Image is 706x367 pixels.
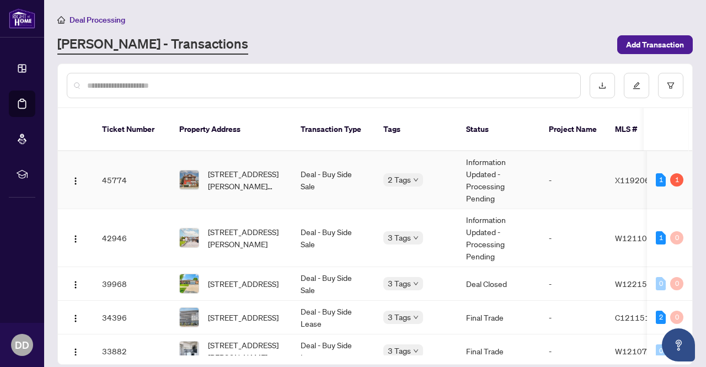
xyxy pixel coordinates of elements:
span: 2 Tags [388,173,411,186]
span: [STREET_ADDRESS] [208,278,279,290]
div: 1 [670,173,683,187]
img: Logo [71,348,80,357]
span: down [413,315,419,320]
div: 2 [656,311,666,324]
div: 0 [670,231,683,244]
td: - [540,151,606,209]
th: Status [457,108,540,151]
button: filter [658,73,683,98]
span: C12115174 [615,312,660,322]
th: Tags [375,108,457,151]
div: 0 [670,277,683,290]
span: down [413,348,419,354]
th: Project Name [540,108,606,151]
td: 34396 [93,301,170,334]
span: 3 Tags [388,277,411,290]
td: - [540,267,606,301]
button: Logo [67,309,84,326]
span: download [598,82,606,89]
button: download [590,73,615,98]
span: DD [15,337,29,353]
span: Deal Processing [69,15,125,25]
span: down [413,235,419,241]
img: thumbnail-img [180,308,199,327]
td: Deal - Buy Side Sale [292,151,375,209]
a: [PERSON_NAME] - Transactions [57,35,248,55]
button: Open asap [662,328,695,361]
td: 45774 [93,151,170,209]
span: home [57,16,65,24]
button: Logo [67,171,84,189]
div: 0 [656,344,666,358]
img: thumbnail-img [180,228,199,247]
div: 0 [670,311,683,324]
button: Logo [67,342,84,360]
button: Logo [67,229,84,247]
td: - [540,209,606,267]
td: Information Updated - Processing Pending [457,151,540,209]
td: Deal Closed [457,267,540,301]
th: Transaction Type [292,108,375,151]
th: Property Address [170,108,292,151]
img: Logo [71,280,80,289]
img: thumbnail-img [180,274,199,293]
td: Deal - Buy Side Lease [292,301,375,334]
span: [STREET_ADDRESS] [208,311,279,323]
th: MLS # [606,108,672,151]
div: 1 [656,173,666,187]
img: Logo [71,314,80,323]
span: [STREET_ADDRESS][PERSON_NAME] [208,226,283,250]
td: - [540,301,606,334]
div: 1 [656,231,666,244]
button: Logo [67,275,84,292]
span: W12107724 [615,346,662,356]
span: W12215959 [615,279,662,289]
td: 42946 [93,209,170,267]
img: thumbnail-img [180,342,199,360]
th: Ticket Number [93,108,170,151]
td: Final Trade [457,301,540,334]
td: Deal - Buy Side Sale [292,209,375,267]
td: Information Updated - Processing Pending [457,209,540,267]
img: Logo [71,177,80,185]
span: Add Transaction [626,36,684,54]
span: edit [633,82,640,89]
span: X11920673 [615,175,660,185]
img: logo [9,8,35,29]
span: down [413,281,419,286]
img: thumbnail-img [180,171,199,189]
div: 0 [656,277,666,290]
td: Deal - Buy Side Sale [292,267,375,301]
span: [STREET_ADDRESS][PERSON_NAME][PERSON_NAME] [208,168,283,192]
span: 3 Tags [388,231,411,244]
span: W12110933 [615,233,662,243]
span: 3 Tags [388,311,411,323]
td: 39968 [93,267,170,301]
span: [STREET_ADDRESS][PERSON_NAME] [208,339,283,363]
button: edit [624,73,649,98]
img: Logo [71,235,80,243]
button: Add Transaction [617,35,693,54]
span: down [413,177,419,183]
span: filter [667,82,675,89]
span: 3 Tags [388,344,411,357]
